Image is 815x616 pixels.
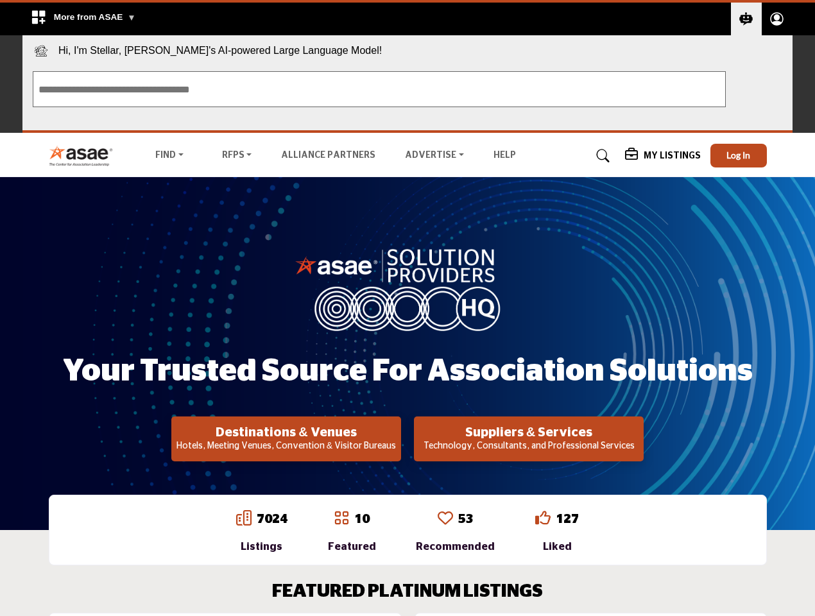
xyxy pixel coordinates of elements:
[414,416,644,461] button: Suppliers & Services Technology, Consultants, and Professional Services
[328,539,376,554] div: Featured
[295,246,520,330] img: image
[416,539,495,554] div: Recommended
[396,147,473,165] a: Advertise
[535,510,551,526] i: Go to Liked
[458,513,474,526] a: 53
[236,539,287,554] div: Listings
[53,45,382,56] span: Hi, I'm Stellar, [PERSON_NAME]'s AI-powered Large Language Model!
[22,3,144,35] div: More from ASAE
[726,150,750,160] span: Log In
[146,147,193,165] a: Find
[556,513,579,526] a: 127
[535,539,579,554] div: Liked
[49,145,120,166] img: Site Logo
[334,510,349,528] a: Go to Featured
[213,147,261,165] a: RFPs
[63,352,753,391] h1: Your Trusted Source for Association Solutions
[257,513,287,526] a: 7024
[644,150,701,162] h5: My Listings
[281,151,375,160] a: Alliance Partners
[175,440,397,453] p: Hotels, Meeting Venues, Convention & Visitor Bureaus
[33,40,53,61] img: Stellar LLM chatbot icon
[710,144,767,167] button: Log In
[175,425,397,440] h2: Destinations & Venues
[418,425,640,440] h2: Suppliers & Services
[584,146,618,166] a: Search
[171,416,401,461] button: Destinations & Venues Hotels, Meeting Venues, Convention & Visitor Bureaus
[54,12,136,22] span: More from ASAE
[438,510,453,528] a: Go to Recommended
[493,151,516,160] a: Help
[625,148,701,164] div: My Listings
[354,513,370,526] a: 10
[418,440,640,453] p: Technology, Consultants, and Professional Services
[272,581,543,603] h2: FEATURED PLATINUM LISTINGS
